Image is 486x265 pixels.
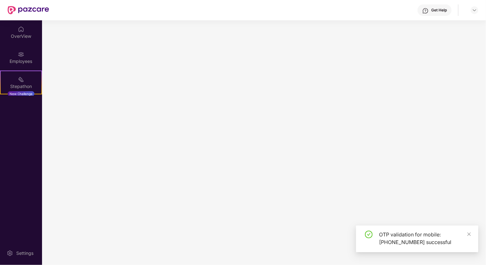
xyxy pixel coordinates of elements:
[8,91,34,96] div: New Challenge
[18,51,24,58] img: svg+xml;base64,PHN2ZyBpZD0iRW1wbG95ZWVzIiB4bWxucz0iaHR0cDovL3d3dy53My5vcmcvMjAwMC9zdmciIHdpZHRoPS...
[7,250,13,256] img: svg+xml;base64,PHN2ZyBpZD0iU2V0dGluZy0yMHgyMCIgeG1sbnM9Imh0dHA6Ly93d3cudzMub3JnLzIwMDAvc3ZnIiB3aW...
[431,8,447,13] div: Get Help
[365,231,373,238] span: check-circle
[467,232,471,236] span: close
[422,8,429,14] img: svg+xml;base64,PHN2ZyBpZD0iSGVscC0zMngzMiIgeG1sbnM9Imh0dHA6Ly93d3cudzMub3JnLzIwMDAvc3ZnIiB3aWR0aD...
[18,76,24,83] img: svg+xml;base64,PHN2ZyB4bWxucz0iaHR0cDovL3d3dy53My5vcmcvMjAwMC9zdmciIHdpZHRoPSIyMSIgaGVpZ2h0PSIyMC...
[18,26,24,32] img: svg+xml;base64,PHN2ZyBpZD0iSG9tZSIgeG1sbnM9Imh0dHA6Ly93d3cudzMub3JnLzIwMDAvc3ZnIiB3aWR0aD0iMjAiIG...
[1,83,41,90] div: Stepathon
[8,6,49,14] img: New Pazcare Logo
[472,8,477,13] img: svg+xml;base64,PHN2ZyBpZD0iRHJvcGRvd24tMzJ4MzIiIHhtbG5zPSJodHRwOi8vd3d3LnczLm9yZy8yMDAwL3N2ZyIgd2...
[379,231,471,246] div: OTP validation for mobile: [PHONE_NUMBER] successful
[14,250,35,256] div: Settings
